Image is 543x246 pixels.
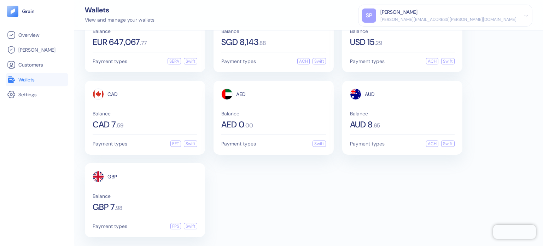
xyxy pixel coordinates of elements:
span: Balance [350,111,455,116]
img: logo [22,9,35,14]
iframe: Chatra live chat [493,225,536,239]
a: Settings [7,90,67,99]
span: Payment types [221,141,256,146]
div: Swift [313,141,326,147]
div: ACH [426,58,438,64]
div: FPS [170,223,181,229]
span: Balance [93,111,197,116]
span: AED [236,92,246,97]
span: GBP 7 [93,203,115,211]
span: Balance [350,29,455,34]
span: Payment types [350,59,385,64]
span: . 00 [244,123,253,128]
div: Swift [184,58,197,64]
div: SP [362,8,376,23]
img: logo-tablet-V2.svg [7,6,18,17]
div: [PERSON_NAME] [380,8,418,16]
span: AED 0 [221,120,244,129]
span: [PERSON_NAME] [18,46,56,53]
div: Swift [184,141,197,147]
span: Wallets [18,76,35,83]
span: SGD 8,143 [221,38,258,46]
span: USD 15 [350,38,375,46]
span: AUD 8 [350,120,373,129]
span: . 29 [375,40,382,46]
span: Settings [18,91,37,98]
div: EFT [170,141,181,147]
div: Swift [441,141,455,147]
span: Balance [93,29,197,34]
span: . 77 [140,40,147,46]
div: ACH [297,58,310,64]
span: CAD 7 [93,120,116,129]
div: Wallets [85,6,154,13]
span: Payment types [93,141,127,146]
span: Payment types [93,224,127,229]
a: [PERSON_NAME] [7,46,67,54]
span: AUD [365,92,375,97]
a: Customers [7,61,67,69]
div: Swift [313,58,326,64]
div: Swift [441,58,455,64]
div: ACH [426,141,438,147]
span: Balance [221,29,326,34]
div: Swift [184,223,197,229]
span: Payment types [221,59,256,64]
span: . 98 [115,205,122,211]
span: Payment types [93,59,127,64]
div: [PERSON_NAME][EMAIL_ADDRESS][PERSON_NAME][DOMAIN_NAME] [380,16,516,23]
span: . 88 [258,40,266,46]
span: . 65 [373,123,380,128]
span: Payment types [350,141,385,146]
span: EUR 647,067 [93,38,140,46]
span: Balance [93,194,197,199]
span: Overview [18,32,39,39]
span: Balance [221,111,326,116]
a: Wallets [7,75,67,84]
span: GBP [107,174,117,179]
span: . 59 [116,123,123,128]
span: Customers [18,61,43,68]
div: View and manage your wallets [85,16,154,24]
div: SEPA [168,58,181,64]
a: Overview [7,31,67,39]
span: CAD [107,92,118,97]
